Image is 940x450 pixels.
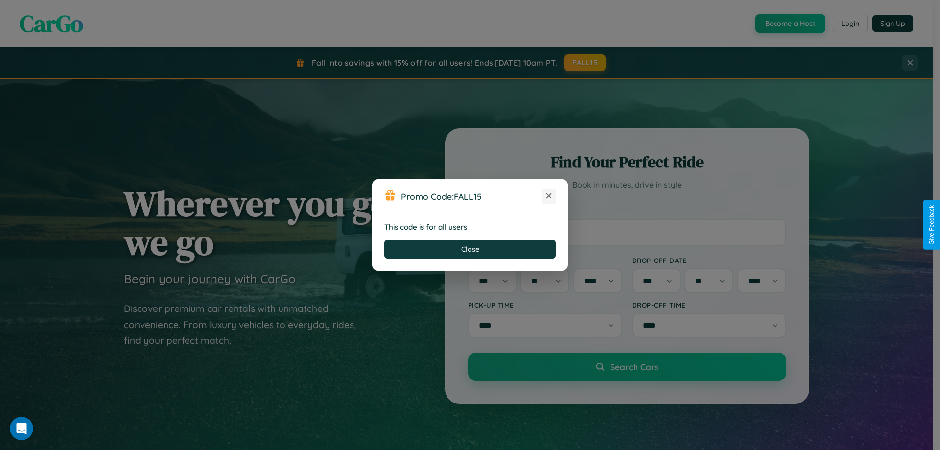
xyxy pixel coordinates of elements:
b: FALL15 [454,191,482,202]
strong: This code is for all users [384,222,467,232]
iframe: Intercom live chat [10,417,33,440]
div: Give Feedback [928,205,935,245]
h3: Promo Code: [401,191,542,202]
button: Close [384,240,556,259]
